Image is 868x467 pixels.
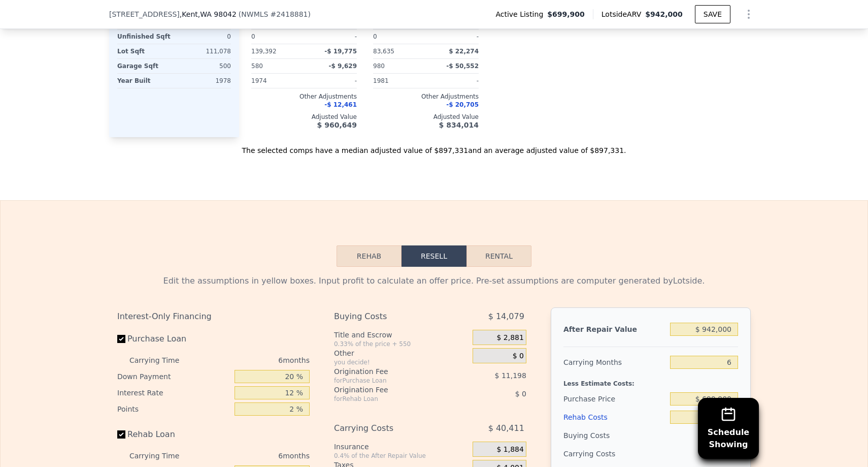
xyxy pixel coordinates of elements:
span: $ 14,079 [488,307,524,326]
div: After Repair Value [563,320,666,338]
div: Down Payment [117,368,230,385]
div: 6 months [199,448,310,464]
div: ( ) [239,9,311,19]
div: Adjusted Value [373,113,479,121]
div: you decide! [334,358,469,366]
div: 500 [176,59,231,73]
div: 0 [176,29,231,44]
div: 1978 [176,74,231,88]
span: -$ 20,705 [446,101,479,108]
div: The selected comps have a median adjusted value of $897,331 and an average adjusted value of $897... [109,137,759,155]
span: -$ 9,629 [329,63,357,70]
span: [STREET_ADDRESS] [109,9,180,19]
span: 83,635 [373,48,394,55]
div: - [428,29,479,44]
div: Garage Sqft [117,59,172,73]
span: 0 [251,33,255,40]
span: $ 22,274 [449,48,479,55]
div: Purchase Price [563,390,666,408]
div: Less Estimate Costs: [563,371,738,390]
div: Interest-Only Financing [117,307,310,326]
div: Interest Rate [117,385,230,401]
button: Resell [402,245,466,267]
div: Insurance [334,442,469,452]
button: SAVE [695,5,730,23]
span: $ 0 [515,390,526,398]
div: - [306,29,357,44]
label: Rehab Loan [117,425,230,444]
div: - [306,74,357,88]
div: Title and Escrow [334,330,469,340]
span: -$ 50,552 [446,63,479,70]
span: -$ 12,461 [324,101,357,108]
span: , WA 98042 [198,10,237,18]
div: Year Built [117,74,172,88]
input: Purchase Loan [117,335,125,343]
span: 980 [373,63,385,70]
span: $ 0 [513,352,524,361]
div: Buying Costs [334,307,447,326]
div: - [428,74,479,88]
span: Lotside ARV [602,9,645,19]
div: Other [334,348,469,358]
div: Other Adjustments [251,92,357,101]
button: Rehab [337,245,402,267]
span: $942,000 [645,10,683,18]
input: Rehab Loan [117,430,125,439]
span: $ 40,411 [488,419,524,438]
label: Purchase Loan [117,330,230,348]
span: Active Listing [495,9,547,19]
button: Rental [466,245,531,267]
div: Other Adjustments [373,92,479,101]
div: for Rehab Loan [334,395,447,403]
span: # 2418881 [270,10,308,18]
div: 6 months [199,352,310,368]
div: Buying Costs [563,426,666,445]
span: $ 1,884 [496,445,523,454]
div: 111,078 [176,44,231,58]
div: 1981 [373,74,424,88]
div: Carrying Time [129,448,195,464]
div: Points [117,401,230,417]
div: for Purchase Loan [334,377,447,385]
button: Show Options [739,4,759,24]
span: $699,900 [547,9,585,19]
span: -$ 19,775 [324,48,357,55]
div: Carrying Months [563,353,666,371]
div: Adjusted Value [251,113,357,121]
div: Origination Fee [334,366,447,377]
span: 580 [251,63,263,70]
div: Unfinished Sqft [117,29,172,44]
span: $ 2,881 [496,333,523,343]
span: , Kent [180,9,237,19]
div: Edit the assumptions in yellow boxes. Input profit to calculate an offer price. Pre-set assumptio... [117,275,751,287]
span: 0 [373,33,377,40]
span: $ 960,649 [317,121,357,129]
span: NWMLS [241,10,268,18]
span: $ 834,014 [439,121,479,129]
div: Carrying Time [129,352,195,368]
div: Rehab Costs [563,408,666,426]
div: Origination Fee [334,385,447,395]
span: 139,392 [251,48,277,55]
button: ScheduleShowing [698,398,759,459]
div: 0.4% of the After Repair Value [334,452,469,460]
div: Carrying Costs [563,445,627,463]
span: $ 11,198 [495,371,526,380]
div: 1974 [251,74,302,88]
div: Lot Sqft [117,44,172,58]
div: 0.33% of the price + 550 [334,340,469,348]
div: Carrying Costs [334,419,447,438]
